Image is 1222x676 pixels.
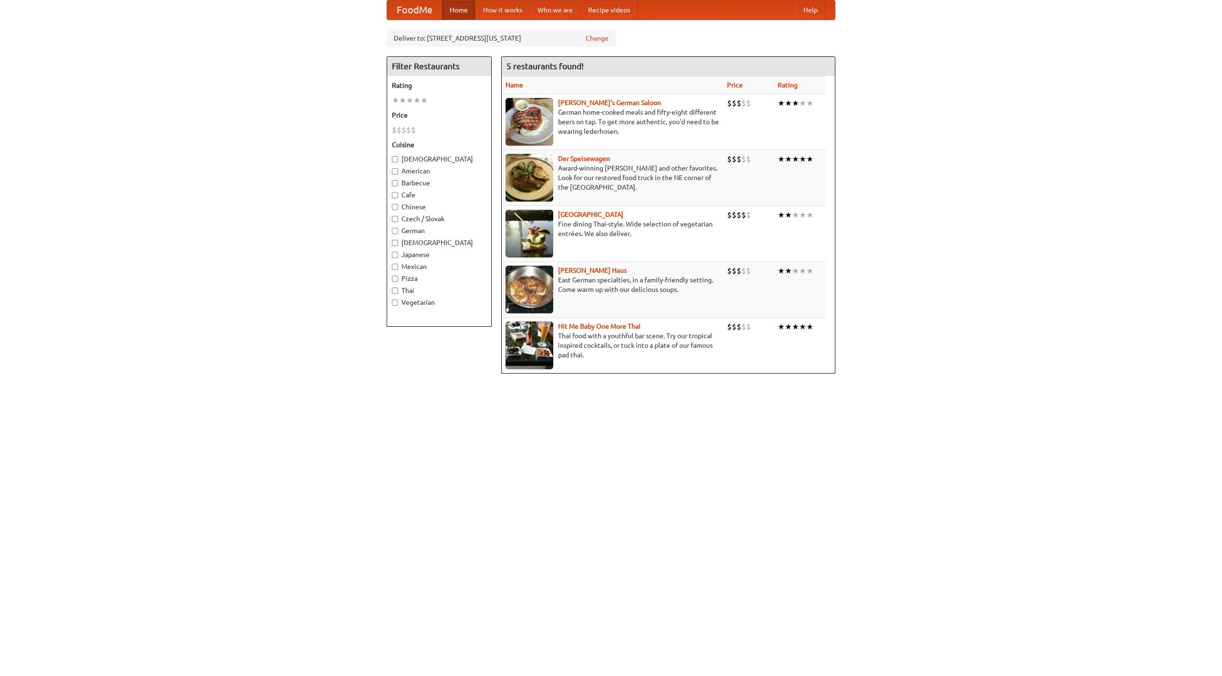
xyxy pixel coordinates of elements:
li: $ [737,266,741,276]
a: Rating [778,81,798,89]
li: $ [741,154,746,164]
li: ★ [799,322,806,332]
li: ★ [778,266,785,276]
li: ★ [406,95,413,106]
li: $ [397,125,401,135]
label: German [392,226,486,236]
input: American [392,168,398,174]
li: ★ [421,95,428,106]
a: Home [442,0,475,20]
a: [PERSON_NAME] Haus [558,267,627,274]
a: How it works [475,0,530,20]
li: $ [737,154,741,164]
li: $ [732,154,737,164]
p: Fine dining Thai-style. Wide selection of vegetarian entrées. We also deliver. [506,219,719,238]
label: Mexican [392,262,486,271]
li: ★ [806,322,813,332]
li: $ [401,125,406,135]
a: Der Speisewagen [558,155,610,162]
li: $ [737,210,741,220]
a: Recipe videos [580,0,638,20]
a: [GEOGRAPHIC_DATA] [558,211,623,218]
h4: Filter Restaurants [387,57,491,76]
li: $ [741,98,746,108]
input: Chinese [392,204,398,210]
input: Vegetarian [392,300,398,306]
h5: Price [392,110,486,120]
label: Vegetarian [392,298,486,307]
li: ★ [799,98,806,108]
li: $ [741,210,746,220]
label: [DEMOGRAPHIC_DATA] [392,238,486,247]
img: satay.jpg [506,210,553,258]
label: Cafe [392,190,486,200]
li: $ [727,98,732,108]
li: $ [732,266,737,276]
li: $ [732,98,737,108]
li: $ [741,266,746,276]
input: [DEMOGRAPHIC_DATA] [392,240,398,246]
img: speisewagen.jpg [506,154,553,202]
li: ★ [792,266,799,276]
li: $ [746,322,751,332]
li: $ [746,210,751,220]
a: Help [796,0,825,20]
li: ★ [799,266,806,276]
li: $ [746,98,751,108]
li: ★ [792,322,799,332]
a: Hit Me Baby One More Thai [558,322,641,330]
p: Award-winning [PERSON_NAME] and other favorites. Look for our restored food truck in the NE corne... [506,163,719,192]
li: ★ [785,322,792,332]
li: ★ [778,210,785,220]
label: Chinese [392,202,486,212]
li: ★ [799,154,806,164]
li: $ [411,125,416,135]
li: ★ [785,154,792,164]
li: $ [732,322,737,332]
li: ★ [778,322,785,332]
li: $ [732,210,737,220]
li: $ [406,125,411,135]
input: Japanese [392,252,398,258]
li: $ [392,125,397,135]
li: ★ [806,266,813,276]
input: Barbecue [392,180,398,186]
li: ★ [785,98,792,108]
label: Czech / Slovak [392,214,486,224]
input: Cafe [392,192,398,198]
li: ★ [785,266,792,276]
li: ★ [792,98,799,108]
p: East German specialties, in a family-friendly setting. Come warm up with our delicious soups. [506,275,719,294]
li: $ [737,98,741,108]
label: Barbecue [392,178,486,188]
li: ★ [785,210,792,220]
label: Pizza [392,274,486,283]
a: [PERSON_NAME]'s German Saloon [558,99,661,107]
li: ★ [792,210,799,220]
li: $ [746,266,751,276]
ng-pluralize: 5 restaurants found! [506,62,584,71]
p: Thai food with a youthful bar scene. Try our tropical inspired cocktails, or tuck into a plate of... [506,331,719,360]
a: Who we are [530,0,580,20]
li: $ [727,266,732,276]
label: [DEMOGRAPHIC_DATA] [392,154,486,164]
li: $ [737,322,741,332]
li: ★ [399,95,406,106]
input: Mexican [392,264,398,270]
li: $ [741,322,746,332]
li: ★ [799,210,806,220]
p: German home-cooked meals and fifty-eight different beers on tap. To get more authentic, you'd nee... [506,107,719,136]
a: Price [727,81,743,89]
img: kohlhaus.jpg [506,266,553,313]
li: ★ [392,95,399,106]
li: $ [746,154,751,164]
img: babythai.jpg [506,322,553,369]
li: ★ [806,154,813,164]
label: American [392,166,486,176]
li: $ [727,210,732,220]
li: $ [727,154,732,164]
